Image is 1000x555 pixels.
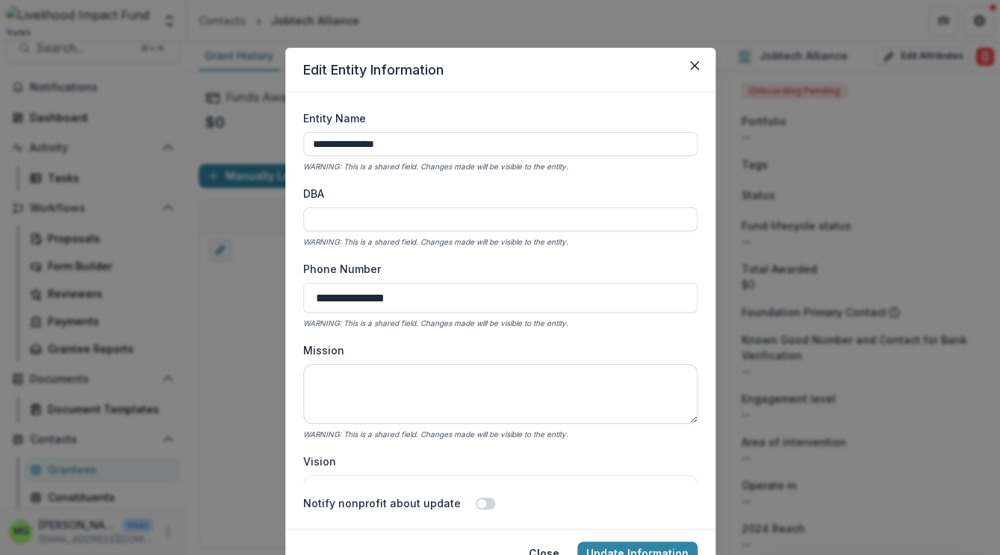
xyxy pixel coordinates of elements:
label: Vision [303,454,689,469]
label: Phone Number [303,261,689,277]
label: DBA [303,186,689,201]
header: Edit Entity Information [285,48,715,92]
i: WARNING: This is a shared field. Changes made will be visible to the entity. [303,319,568,327]
i: WARNING: This is a shared field. Changes made will be visible to the entity. [303,162,568,171]
i: WARNING: This is a shared field. Changes made will be visible to the entity. [303,430,568,439]
button: Close [683,54,706,78]
label: Mission [303,342,689,358]
label: Notify nonprofit about update [303,495,461,511]
label: Entity Name [303,110,689,126]
i: WARNING: This is a shared field. Changes made will be visible to the entity. [303,237,568,246]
